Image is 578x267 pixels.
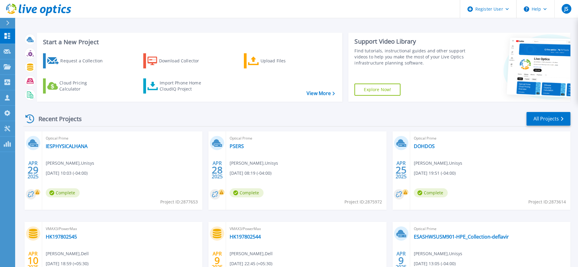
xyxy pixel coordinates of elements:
span: Optical Prime [414,135,567,142]
span: [PERSON_NAME] , Dell [230,250,273,257]
span: [DATE] 13:05 (-04:00) [414,260,456,267]
span: Complete [46,188,80,197]
a: Download Collector [143,53,211,68]
span: Optical Prime [414,226,567,232]
div: Find tutorials, instructional guides and other support videos to help you make the most of your L... [354,48,467,66]
h3: Start a New Project [43,39,335,45]
a: PSERS [230,143,244,149]
div: Cloud Pricing Calculator [59,80,108,92]
div: Request a Collection [60,55,109,67]
a: Explore Now! [354,84,400,96]
a: ESASHWSUSM901-HPE_Collection-deflavir [414,234,509,240]
a: HK197802544 [230,234,261,240]
a: HK197802545 [46,234,77,240]
span: 10 [28,258,38,263]
span: VMAX3/PowerMax [46,226,199,232]
span: Project ID: 2873614 [528,199,566,205]
span: [PERSON_NAME] , Dell [46,250,89,257]
span: [PERSON_NAME] , Unisys [230,160,278,166]
div: Upload Files [261,55,309,67]
span: Complete [414,188,448,197]
span: [DATE] 18:59 (+05:30) [46,260,88,267]
div: Support Video Library [354,38,467,45]
span: [DATE] 22:45 (+05:30) [230,260,272,267]
span: [DATE] 08:19 (-04:00) [230,170,271,176]
span: Project ID: 2877653 [160,199,198,205]
a: IESPHYSICALHANA [46,143,88,149]
span: [PERSON_NAME] , Unisys [46,160,94,166]
span: [PERSON_NAME] , Unisys [414,160,462,166]
div: Download Collector [159,55,208,67]
span: 29 [28,167,38,173]
span: Optical Prime [46,135,199,142]
a: DOHDOS [414,143,435,149]
div: APR 2025 [211,159,223,181]
a: Request a Collection [43,53,111,68]
span: 28 [212,167,223,173]
span: VMAX3/PowerMax [230,226,383,232]
span: Optical Prime [230,135,383,142]
span: 25 [396,167,407,173]
a: Upload Files [244,53,311,68]
div: Recent Projects [23,111,90,126]
div: APR 2025 [27,159,39,181]
a: All Projects [527,112,570,126]
div: Import Phone Home CloudIQ Project [160,80,207,92]
span: Project ID: 2875972 [344,199,382,205]
span: 9 [214,258,220,263]
span: [DATE] 19:51 (-04:00) [414,170,456,176]
span: [PERSON_NAME] , Unisys [414,250,462,257]
span: 9 [398,258,404,263]
span: [DATE] 10:03 (-04:00) [46,170,88,176]
a: View More [307,91,335,96]
span: JS [564,6,568,11]
div: APR 2025 [395,159,407,181]
a: Cloud Pricing Calculator [43,78,111,94]
span: Complete [230,188,264,197]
